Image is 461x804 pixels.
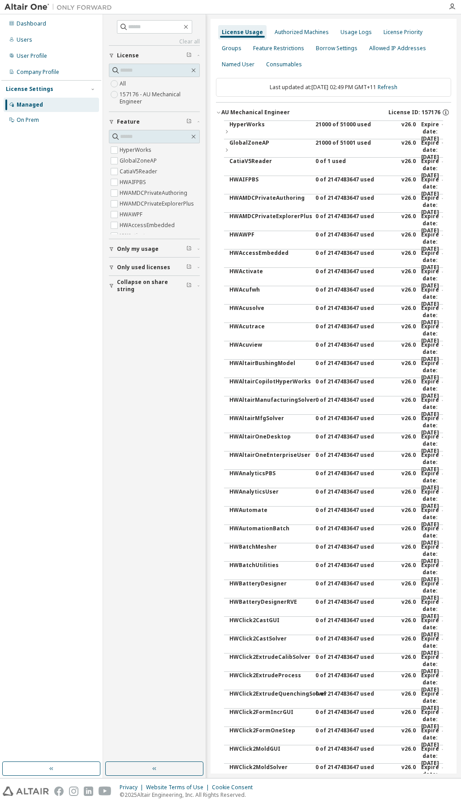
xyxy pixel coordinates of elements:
[253,45,304,52] div: Feature Restrictions
[120,188,189,198] label: HWAMDCPrivateAuthoring
[224,121,443,142] button: HyperWorks21000 of 51000 usedv26.0Expire date:[DATE]
[229,396,310,418] div: HWAltairManufacturingSolver
[186,52,192,59] span: Clear filter
[421,451,443,473] div: Expire date: [DATE]
[4,3,116,12] img: Altair One
[84,787,93,796] img: linkedin.svg
[401,323,416,344] div: v26.0
[229,323,310,344] div: HWAcutrace
[401,507,416,528] div: v26.0
[421,121,443,142] div: Expire date: [DATE]
[229,451,443,473] button: HWAltairOneEnterpriseUser0 of 2147483647 usedv26.0Expire date:[DATE]
[120,177,148,188] label: HWAIFPBS
[315,709,396,730] div: 0 of 2147483647 used
[229,231,310,253] div: HWAWPF
[229,745,443,767] button: HWClick2MoldGUI0 of 2147483647 usedv26.0Expire date:[DATE]
[229,415,443,436] button: HWAltairMfgSolver0 of 2147483647 usedv26.0Expire date:[DATE]
[401,176,416,198] div: v26.0
[120,78,128,89] label: All
[401,543,416,565] div: v26.0
[229,727,443,748] button: HWClick2FormOneStep0 of 2147483647 usedv26.0Expire date:[DATE]
[315,488,396,510] div: 0 of 2147483647 used
[117,279,186,293] span: Collapse on share string
[186,118,192,125] span: Clear filter
[421,525,443,546] div: Expire date: [DATE]
[229,231,443,253] button: HWAWPF0 of 2147483647 usedv26.0Expire date:[DATE]
[401,249,416,271] div: v26.0
[401,396,416,418] div: v26.0
[401,194,416,216] div: v26.0
[401,727,416,748] div: v26.0
[229,286,310,308] div: HWAcufwh
[229,249,310,271] div: HWAccessEmbedded
[222,61,254,68] div: Named User
[229,268,310,289] div: HWActivate
[401,286,416,308] div: v26.0
[315,415,396,436] div: 0 of 2147483647 used
[421,562,443,583] div: Expire date: [DATE]
[229,525,443,546] button: HWAutomationBatch0 of 2147483647 usedv26.0Expire date:[DATE]
[401,598,416,620] div: v26.0
[99,787,112,796] img: youtube.svg
[229,745,310,767] div: HWClick2MoldGUI
[421,488,443,510] div: Expire date: [DATE]
[229,543,443,565] button: HWBatchMesher0 of 2147483647 usedv26.0Expire date:[DATE]
[186,282,192,289] span: Clear filter
[401,121,416,142] div: v26.0
[401,709,416,730] div: v26.0
[17,116,39,124] div: On Prem
[421,176,443,198] div: Expire date: [DATE]
[229,709,310,730] div: HWClick2FormIncrGUI
[120,231,150,241] label: HWActivate
[401,635,416,657] div: v26.0
[315,360,396,381] div: 0 of 2147483647 used
[222,29,263,36] div: License Usage
[315,580,396,602] div: 0 of 2147483647 used
[120,166,159,177] label: CatiaV5Reader
[421,341,443,363] div: Expire date: [DATE]
[421,507,443,528] div: Expire date: [DATE]
[229,415,310,436] div: HWAltairMfgSolver
[401,764,416,785] div: v26.0
[421,213,443,234] div: Expire date: [DATE]
[229,764,443,785] button: HWClick2MoldSolver0 of 2147483647 usedv26.0Expire date:[DATE]
[315,231,396,253] div: 0 of 2147483647 used
[421,286,443,308] div: Expire date: [DATE]
[421,323,443,344] div: Expire date: [DATE]
[229,139,310,161] div: GlobalZoneAP
[216,103,451,122] button: AU Mechanical EngineerLicense ID: 157176
[401,341,416,363] div: v26.0
[421,745,443,767] div: Expire date: [DATE]
[315,764,396,785] div: 0 of 2147483647 used
[229,562,310,583] div: HWBatchUtilities
[401,617,416,638] div: v26.0
[229,323,443,344] button: HWAcutrace0 of 2147483647 usedv26.0Expire date:[DATE]
[186,264,192,271] span: Clear filter
[120,791,258,799] p: © 2025 Altair Engineering, Inc. All Rights Reserved.
[315,654,396,675] div: 0 of 2147483647 used
[401,433,416,455] div: v26.0
[401,470,416,491] div: v26.0
[315,433,396,455] div: 0 of 2147483647 used
[229,488,443,510] button: HWAnalyticsUser0 of 2147483647 usedv26.0Expire date:[DATE]
[229,378,443,400] button: HWAltairCopilotHyperWorks0 of 2147483647 usedv26.0Expire date:[DATE]
[315,176,396,198] div: 0 of 2147483647 used
[229,525,310,546] div: HWAutomationBatch
[229,598,310,620] div: HWBatteryDesignerRVE
[401,745,416,767] div: v26.0
[109,239,200,259] button: Only my usage
[340,29,372,36] div: Usage Logs
[229,341,443,363] button: HWAcuview0 of 2147483647 usedv26.0Expire date:[DATE]
[315,194,396,216] div: 0 of 2147483647 used
[315,341,396,363] div: 0 of 2147483647 used
[229,305,443,326] button: HWAcusolve0 of 2147483647 usedv26.0Expire date:[DATE]
[315,690,396,712] div: 0 of 2147483647 used
[229,396,443,418] button: HWAltairManufacturingSolver0 of 2147483647 usedv26.0Expire date:[DATE]
[229,470,443,491] button: HWAnalyticsPBS0 of 2147483647 usedv26.0Expire date:[DATE]
[229,194,310,216] div: HWAMDCPrivateAuthoring
[117,245,159,253] span: Only my usage
[421,305,443,326] div: Expire date: [DATE]
[401,525,416,546] div: v26.0
[401,378,416,400] div: v26.0
[401,360,416,381] div: v26.0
